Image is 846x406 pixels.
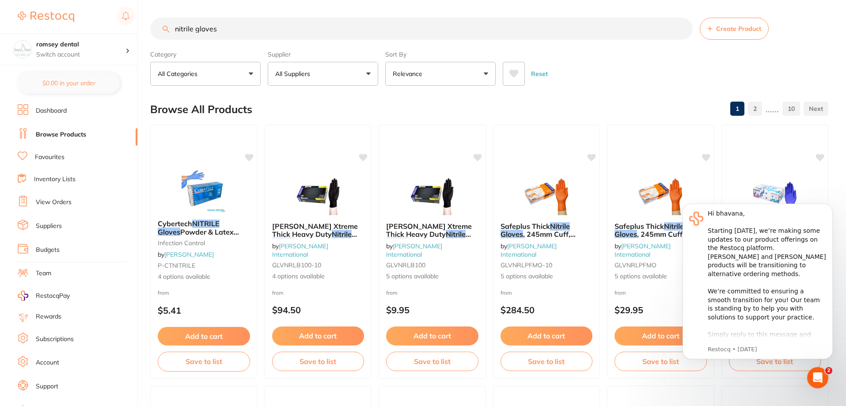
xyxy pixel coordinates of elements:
span: by [272,242,328,258]
input: Search Products [150,18,693,40]
span: by [615,242,671,258]
em: Nitrile [664,222,684,231]
a: Subscriptions [36,335,74,344]
em: Nitrile [550,222,570,231]
p: Switch account [36,50,125,59]
span: GLVNRLB100-10 [272,261,321,269]
a: Inventory Lists [34,175,76,184]
a: View Orders [36,198,72,207]
span: GLVNRLB100 [386,261,425,269]
em: Nitrile [446,230,466,239]
a: [PERSON_NAME] International [272,242,328,258]
p: $94.50 [272,305,364,315]
p: ...... [766,104,779,114]
span: 5 options available [501,272,593,281]
p: $5.41 [158,305,250,315]
p: Relevance [393,69,426,78]
span: from [615,289,626,296]
button: Save to list [272,352,364,371]
em: Gloves [386,238,409,247]
button: Reset [528,62,550,86]
h2: Browse All Products [150,103,252,116]
a: Restocq Logo [18,7,74,27]
span: from [158,289,169,296]
button: Relevance [385,62,496,86]
button: Add to cart [272,326,364,345]
span: 2 [825,367,832,374]
a: Rewards [36,312,61,321]
div: Hi bhavana, ​ Starting [DATE], we’re making some updates to our product offerings on the Restocq ... [38,19,157,227]
iframe: Intercom live chat [807,367,828,388]
b: Livingstone Xtreme Thick Heavy Duty Nitrile Gloves, Powder Free, EN374, Black, Box [386,222,478,239]
span: Cybertech [158,219,192,228]
p: $9.95 [386,305,478,315]
span: 5 options available [615,272,707,281]
button: Add to cart [386,326,478,345]
span: Powder & Latex Free 100/pk [158,228,239,244]
button: All Suppliers [268,62,378,86]
p: All Suppliers [275,69,314,78]
span: , Powder Free, EN374, Black, Carton [272,238,344,254]
span: from [272,289,284,296]
label: Category [150,50,261,58]
span: , Powder Free, EN374, Black, Box [386,238,456,254]
span: GLVNRLPFMO [615,261,656,269]
a: 1 [730,100,744,118]
a: Support [36,382,58,391]
button: Save to list [386,352,478,371]
em: Gloves [615,230,637,239]
a: Favourites [35,153,64,162]
b: Cybertech NITRILE Gloves Powder & Latex Free 100/pk [158,220,250,236]
span: , 245mm Cuff, Heavy Duty, Powder Free, EN374, Orange Colour, Box [615,230,706,255]
span: Safeplus Thick [615,222,664,231]
iframe: Intercom notifications message [669,190,846,382]
button: Save to list [615,352,707,371]
img: Livingstone Xtreme Thick Heavy Duty Nitrile Gloves, Powder Free, EN374, Black, Carton [289,171,347,215]
a: [PERSON_NAME] [164,250,214,258]
span: by [386,242,442,258]
button: Add to cart [501,326,593,345]
img: Safeplus Thick Nitrile Gloves, 245mm Cuff, Heavy Duty, Powder Free, EN374, Orange Colour, Box [632,171,689,215]
span: , 245mm Cuff, Heavy Duty, Powder Free, EN374, Orange Colour, Carton [501,230,588,263]
p: $284.50 [501,305,593,315]
span: P-CTNITRILE [158,262,195,269]
span: from [386,289,398,296]
b: Livingstone Xtreme Thick Heavy Duty Nitrile Gloves, Powder Free, EN374, Black, Carton [272,222,364,239]
b: Safeplus Thick Nitrile Gloves, 245mm Cuff, Heavy Duty, Powder Free, EN374, Orange Colour, Box [615,222,707,239]
em: Nitrile [332,230,352,239]
span: GLVNRLPFMO-10 [501,261,552,269]
p: All Categories [158,69,201,78]
span: by [501,242,557,258]
a: [PERSON_NAME] International [386,242,442,258]
a: Suppliers [36,222,62,231]
button: Save to list [501,352,593,371]
a: [PERSON_NAME] International [501,242,557,258]
p: $29.95 [615,305,707,315]
h4: romsey dental [36,40,125,49]
span: from [501,289,512,296]
button: Save to list [158,352,250,371]
span: by [158,250,214,258]
a: Browse Products [36,130,86,139]
img: RestocqPay [18,291,28,301]
span: 4 options available [158,273,250,281]
span: Safeplus Thick [501,222,550,231]
a: Account [36,358,59,367]
a: 10 [782,100,800,118]
span: [PERSON_NAME] Xtreme Thick Heavy Duty [272,222,358,239]
button: $0.00 in your order [18,72,120,94]
img: Livingstone Xtreme Thick Heavy Duty Nitrile Gloves, Powder Free, EN374, Black, Box [403,171,461,215]
span: 4 options available [272,272,364,281]
span: [PERSON_NAME] Xtreme Thick Heavy Duty [386,222,472,239]
label: Supplier [268,50,378,58]
a: Dashboard [36,106,67,115]
img: Cybertech NITRILE Gloves Powder & Latex Free 100/pk [175,168,232,212]
img: Lincon Nitrile Gloves Examination, Powder Free, ASTM, EN374, Non Sterile, Cobalt Blue Colour, Carton [746,171,804,215]
b: Safeplus Thick Nitrile Gloves, 245mm Cuff, Heavy Duty, Powder Free, EN374, Orange Colour, Carton [501,222,593,239]
a: RestocqPay [18,291,70,301]
p: Message from Restocq, sent 5d ago [38,155,157,163]
em: Gloves [501,230,523,239]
